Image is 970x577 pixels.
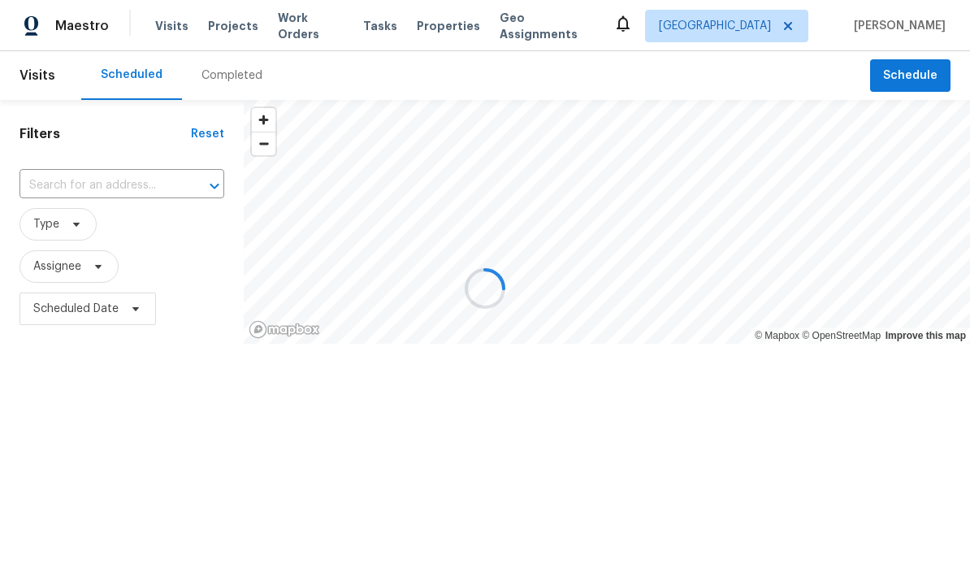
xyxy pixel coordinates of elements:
[802,330,881,341] a: OpenStreetMap
[252,108,275,132] button: Zoom in
[249,320,320,339] a: Mapbox homepage
[886,330,966,341] a: Improve this map
[252,132,275,155] button: Zoom out
[755,330,799,341] a: Mapbox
